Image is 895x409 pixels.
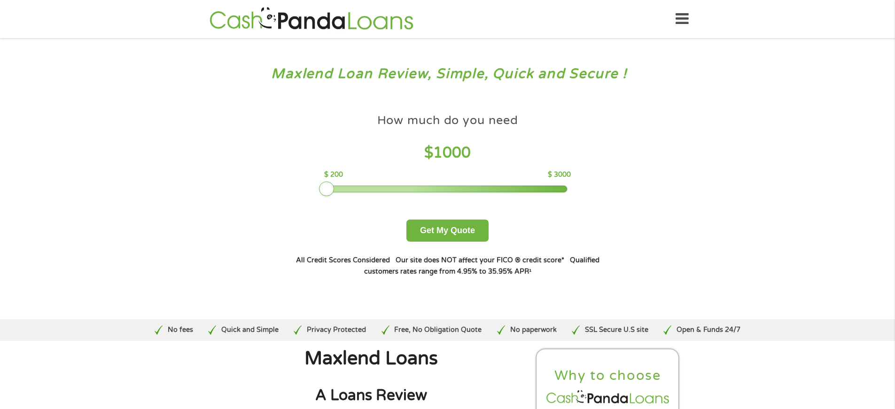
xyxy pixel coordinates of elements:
[324,170,343,180] p: $ 200
[324,143,571,163] h4: $
[304,347,438,370] span: Maxlend Loans
[548,170,571,180] p: $ 3000
[677,325,740,335] p: Open & Funds 24/7
[207,6,416,32] img: GetLoanNow Logo
[377,113,518,128] h4: How much do you need
[396,256,564,264] strong: Our site does NOT affect your FICO ® credit score*
[585,325,648,335] p: SSL Secure U.S site
[510,325,557,335] p: No paperwork
[394,325,482,335] p: Free, No Obligation Quote
[364,256,599,275] strong: Qualified customers rates range from 4.95% to 35.95% APR¹
[215,386,527,405] h2: A Loans Review
[406,220,489,242] button: Get My Quote
[221,325,279,335] p: Quick and Simple
[168,325,193,335] p: No fees
[307,325,366,335] p: Privacy Protected
[545,367,671,385] h2: Why to choose
[296,256,390,264] strong: All Credit Scores Considered
[433,144,471,162] span: 1000
[27,65,868,83] h3: Maxlend Loan Review, Simple, Quick and Secure !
